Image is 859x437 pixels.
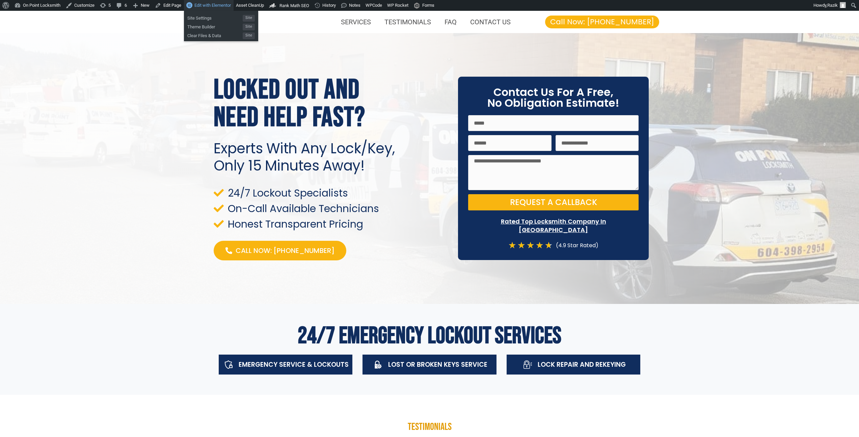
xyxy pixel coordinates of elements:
[468,217,639,234] p: Rated Top Locksmith Company In [GEOGRAPHIC_DATA]
[214,241,346,260] a: Call Now: [PHONE_NUMBER]
[236,246,334,255] span: Call Now: [PHONE_NUMBER]
[468,115,639,214] form: On Point Locksmith
[184,30,258,39] a: Clear Files & DataSite
[468,87,639,108] h2: Contact Us For A Free, No Obligation Estimate!
[334,14,378,30] a: SERVICES
[243,24,255,30] span: Site
[508,241,553,250] div: 4.7/5
[388,360,487,369] span: Lost Or Broken Keys Service
[508,241,516,250] i: ★
[226,204,379,213] span: On-Call Available Technicians
[249,14,518,30] nav: Menu
[468,194,639,210] button: Request a Callback
[184,13,258,22] a: Site SettingsSite
[226,220,363,229] span: Honest Transparent Pricing
[187,13,243,22] span: Site Settings
[536,241,543,250] i: ★
[827,3,838,8] span: Razik
[538,360,626,369] span: Lock Repair And Rekeying
[243,32,255,39] span: Site
[545,16,659,28] a: Call Now: [PHONE_NUMBER]
[545,241,553,250] i: ★
[243,15,255,22] span: Site
[214,140,448,174] h2: Experts With Any Lock/Key, Only 15 Minutes Away!
[194,3,231,8] span: Edit with Elementor
[550,18,654,26] span: Call Now: [PHONE_NUMBER]
[187,30,243,39] span: Clear Files & Data
[187,22,243,30] span: Theme Builder
[527,241,534,250] i: ★
[510,198,597,206] span: Request a Callback
[517,241,525,250] i: ★
[239,360,349,369] span: Emergency Service & Lockouts
[214,324,646,348] h2: 24/7 Emergency Lockout Services
[553,241,598,250] div: (4.9 Star Rated)
[279,3,309,8] span: Rank Math SEO
[438,14,463,30] a: FAQ
[463,14,517,30] a: CONTACT US
[184,22,258,30] a: Theme BuilderSite
[226,188,348,198] span: 24/7 Lockout Specialists
[378,14,438,30] a: TESTIMONIALS
[214,76,448,132] h1: Locked Out And Need Help Fast?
